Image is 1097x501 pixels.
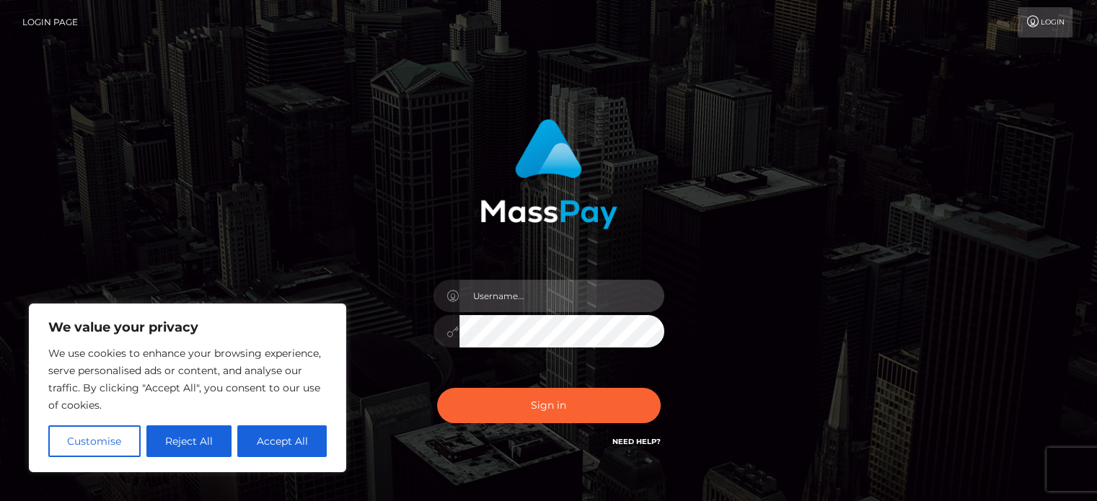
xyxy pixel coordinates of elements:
[480,119,617,229] img: MassPay Login
[1018,7,1072,37] a: Login
[612,437,661,446] a: Need Help?
[437,388,661,423] button: Sign in
[29,303,346,472] div: We value your privacy
[48,425,141,457] button: Customise
[48,319,327,336] p: We value your privacy
[459,280,664,312] input: Username...
[146,425,232,457] button: Reject All
[48,345,327,414] p: We use cookies to enhance your browsing experience, serve personalised ads or content, and analys...
[237,425,327,457] button: Accept All
[22,7,78,37] a: Login Page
